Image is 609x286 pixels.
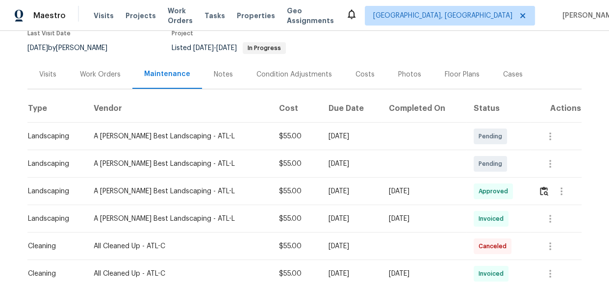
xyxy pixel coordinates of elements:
div: Visits [39,70,56,79]
div: Landscaping [28,159,78,169]
span: Properties [237,11,275,21]
div: Landscaping [28,186,78,196]
th: Completed On [381,95,466,123]
div: All Cleaned Up - ATL-C [94,241,263,251]
div: Landscaping [28,131,78,141]
span: Pending [479,131,506,141]
div: by [PERSON_NAME] [27,42,119,54]
div: [DATE] [329,269,373,279]
div: Condition Adjustments [256,70,332,79]
div: Work Orders [80,70,121,79]
div: Cases [503,70,523,79]
span: [DATE] [27,45,48,52]
div: $55.00 [279,269,313,279]
img: Review Icon [540,186,548,196]
span: In Progress [244,45,285,51]
span: Last Visit Date [27,30,71,36]
div: A [PERSON_NAME] Best Landscaping - ATL-L [94,214,263,224]
div: $55.00 [279,131,313,141]
span: Visits [94,11,114,21]
div: Photos [398,70,421,79]
button: Review Icon [538,180,550,203]
div: Cleaning [28,269,78,279]
span: [DATE] [193,45,214,52]
th: Actions [531,95,582,123]
div: [DATE] [389,269,458,279]
div: [DATE] [329,131,373,141]
div: Notes [214,70,233,79]
div: [DATE] [389,186,458,196]
span: Canceled [479,241,510,251]
span: Listed [172,45,286,52]
span: - [193,45,237,52]
div: Cleaning [28,241,78,251]
span: [GEOGRAPHIC_DATA], [GEOGRAPHIC_DATA] [373,11,512,21]
div: Landscaping [28,214,78,224]
div: A [PERSON_NAME] Best Landscaping - ATL-L [94,131,263,141]
div: $55.00 [279,214,313,224]
th: Due Date [321,95,381,123]
div: $55.00 [279,241,313,251]
span: Pending [479,159,506,169]
span: Projects [126,11,156,21]
div: [DATE] [329,159,373,169]
div: Floor Plans [445,70,480,79]
div: All Cleaned Up - ATL-C [94,269,263,279]
span: Tasks [204,12,225,19]
span: Invoiced [479,269,507,279]
span: Maestro [33,11,66,21]
div: [DATE] [329,241,373,251]
div: $55.00 [279,186,313,196]
th: Vendor [86,95,271,123]
div: Costs [355,70,375,79]
div: A [PERSON_NAME] Best Landscaping - ATL-L [94,159,263,169]
div: A [PERSON_NAME] Best Landscaping - ATL-L [94,186,263,196]
span: [DATE] [216,45,237,52]
div: [DATE] [329,186,373,196]
th: Status [466,95,531,123]
div: [DATE] [389,214,458,224]
div: $55.00 [279,159,313,169]
div: [DATE] [329,214,373,224]
div: Maintenance [144,69,190,79]
span: Approved [479,186,512,196]
span: Project [172,30,193,36]
th: Type [27,95,86,123]
th: Cost [271,95,321,123]
span: Work Orders [168,6,193,26]
span: Geo Assignments [287,6,334,26]
span: Invoiced [479,214,507,224]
